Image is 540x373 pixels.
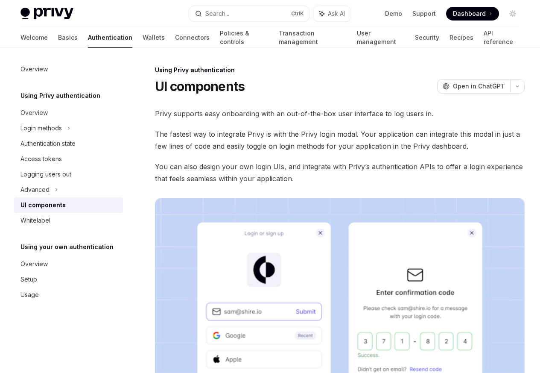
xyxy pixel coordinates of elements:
h1: UI components [155,79,245,94]
a: Authentication [88,27,132,48]
span: Ctrl K [291,10,304,17]
div: Search... [205,9,229,19]
span: Ask AI [328,9,345,18]
a: Authentication state [14,136,123,151]
div: Using Privy authentication [155,66,525,74]
a: Basics [58,27,78,48]
div: Overview [20,108,48,118]
div: Overview [20,64,48,74]
a: Whitelabel [14,213,123,228]
h5: Using your own authentication [20,242,114,252]
div: Usage [20,290,39,300]
div: Setup [20,274,37,285]
div: Access tokens [20,154,62,164]
a: Welcome [20,27,48,48]
button: Search...CtrlK [189,6,309,21]
h5: Using Privy authentication [20,91,100,101]
a: Policies & controls [220,27,269,48]
div: Overview [20,259,48,269]
div: Logging users out [20,169,71,179]
a: Wallets [143,27,165,48]
button: Toggle dark mode [506,7,520,21]
button: Ask AI [313,6,351,21]
span: Dashboard [453,9,486,18]
a: Overview [14,256,123,272]
span: The fastest way to integrate Privy is with the Privy login modal. Your application can integrate ... [155,128,525,152]
a: Recipes [450,27,473,48]
a: Overview [14,105,123,120]
a: Access tokens [14,151,123,167]
a: Overview [14,62,123,77]
div: Advanced [20,185,50,195]
a: Transaction management [279,27,346,48]
a: Usage [14,287,123,303]
span: You can also design your own login UIs, and integrate with Privy’s authentication APIs to offer a... [155,161,525,185]
button: Open in ChatGPT [437,79,510,94]
div: Whitelabel [20,215,50,226]
a: Demo [385,9,402,18]
a: User management [357,27,405,48]
span: Privy supports easy onboarding with an out-of-the-box user interface to log users in. [155,108,525,120]
a: Logging users out [14,167,123,182]
div: UI components [20,200,66,210]
a: Connectors [175,27,210,48]
a: UI components [14,197,123,213]
a: Support [412,9,436,18]
img: light logo [20,8,73,20]
a: Setup [14,272,123,287]
div: Authentication state [20,138,76,149]
a: Security [415,27,439,48]
div: Login methods [20,123,62,133]
a: Dashboard [446,7,499,21]
span: Open in ChatGPT [453,82,505,91]
a: API reference [484,27,520,48]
